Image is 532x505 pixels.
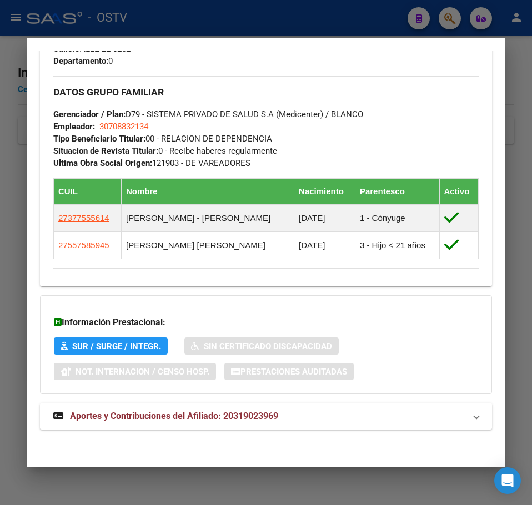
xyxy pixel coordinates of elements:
[53,122,95,132] strong: Empleador:
[72,341,161,351] span: SUR / SURGE / INTEGR.
[294,204,355,231] td: [DATE]
[40,403,492,430] mat-expansion-panel-header: Aportes y Contribuciones del Afiliado: 20319023969
[224,363,354,380] button: Prestaciones Auditadas
[184,337,339,355] button: Sin Certificado Discapacidad
[439,178,479,204] th: Activo
[53,146,158,156] strong: Situacion de Revista Titular:
[54,363,216,380] button: Not. Internacion / Censo Hosp.
[122,178,294,204] th: Nombre
[204,341,332,351] span: Sin Certificado Discapacidad
[53,158,152,168] strong: Ultima Obra Social Origen:
[53,146,277,156] span: 0 - Recibe haberes regularmente
[53,134,145,144] strong: Tipo Beneficiario Titular:
[494,467,521,494] div: Open Intercom Messenger
[355,231,439,259] td: 3 - Hijo < 21 años
[355,204,439,231] td: 1 - Cónyuge
[53,178,121,204] th: CUIL
[355,178,439,204] th: Parentesco
[53,44,74,54] strong: Calle:
[53,158,250,168] span: 121903 - DE VAREADORES
[53,56,108,66] strong: Departamento:
[76,367,209,377] span: Not. Internacion / Censo Hosp.
[122,204,294,231] td: [PERSON_NAME] - [PERSON_NAME]
[294,231,355,259] td: [DATE]
[53,86,479,98] h3: DATOS GRUPO FAMILIAR
[54,316,478,329] h3: Información Prestacional:
[70,411,278,421] span: Aportes y Contribuciones del Afiliado: 20319023969
[99,122,148,132] span: 30708832134
[294,178,355,204] th: Nacimiento
[53,134,272,144] span: 00 - RELACION DE DEPENDENCIA
[53,44,131,54] span: CALLE 22 6252
[54,337,168,355] button: SUR / SURGE / INTEGR.
[53,109,363,119] span: D79 - SISTEMA PRIVADO DE SALUD S.A (Medicenter) / BLANCO
[122,231,294,259] td: [PERSON_NAME] [PERSON_NAME]
[58,213,109,223] span: 27377555614
[240,367,347,377] span: Prestaciones Auditadas
[53,56,113,66] span: 0
[58,240,109,250] span: 27557585945
[53,109,126,119] strong: Gerenciador / Plan:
